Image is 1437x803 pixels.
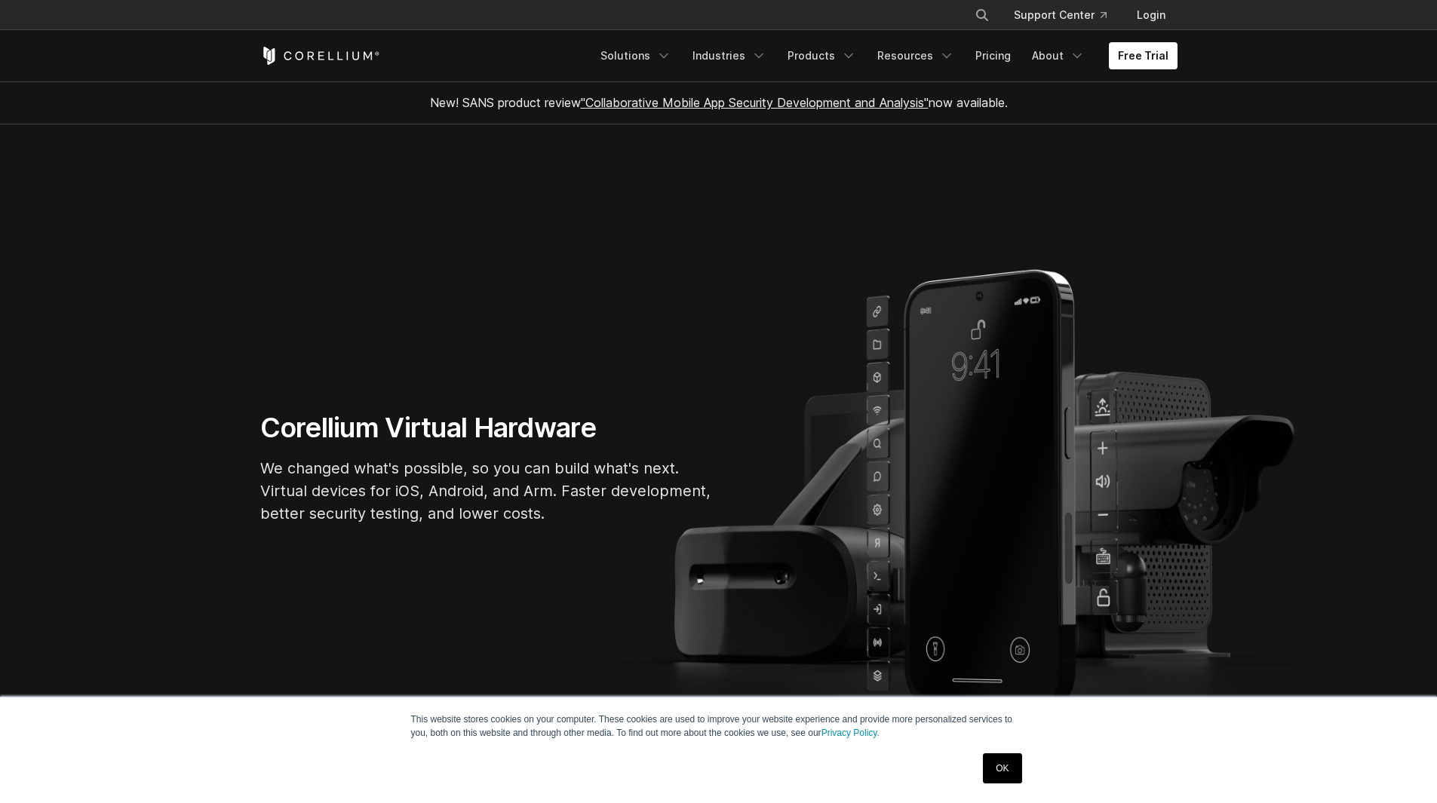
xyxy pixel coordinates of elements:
[868,42,963,69] a: Resources
[591,42,1178,69] div: Navigation Menu
[983,753,1021,783] a: OK
[683,42,775,69] a: Industries
[821,728,880,738] a: Privacy Policy.
[260,411,713,445] h1: Corellium Virtual Hardware
[1125,2,1178,29] a: Login
[1023,42,1094,69] a: About
[956,2,1178,29] div: Navigation Menu
[966,42,1020,69] a: Pricing
[430,95,1008,110] span: New! SANS product review now available.
[1109,42,1178,69] a: Free Trial
[581,95,929,110] a: "Collaborative Mobile App Security Development and Analysis"
[591,42,680,69] a: Solutions
[1002,2,1119,29] a: Support Center
[778,42,865,69] a: Products
[411,713,1027,740] p: This website stores cookies on your computer. These cookies are used to improve your website expe...
[260,457,713,525] p: We changed what's possible, so you can build what's next. Virtual devices for iOS, Android, and A...
[969,2,996,29] button: Search
[260,47,380,65] a: Corellium Home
